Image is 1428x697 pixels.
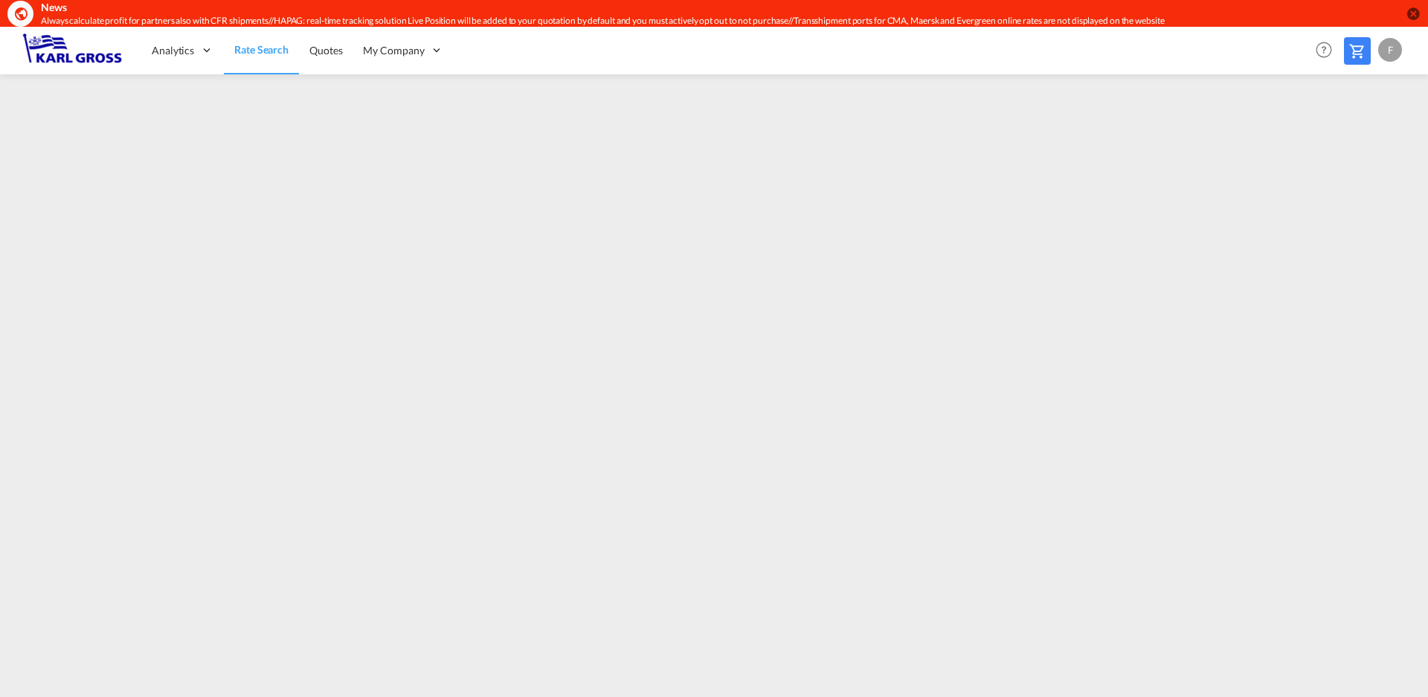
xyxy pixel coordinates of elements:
[41,15,1209,28] div: Always calculate profit for partners also with CFR shipments//HAPAG: real-time tracking solution ...
[141,26,224,74] div: Analytics
[224,26,299,74] a: Rate Search
[1311,37,1344,64] div: Help
[353,26,454,74] div: My Company
[309,44,342,57] span: Quotes
[13,6,28,21] md-icon: icon-earth
[1311,37,1337,62] span: Help
[299,26,353,74] a: Quotes
[363,43,424,58] span: My Company
[22,33,123,67] img: 3269c73066d711f095e541db4db89301.png
[234,43,289,56] span: Rate Search
[1378,38,1402,62] div: F
[1406,6,1421,21] button: icon-close-circle
[152,43,194,58] span: Analytics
